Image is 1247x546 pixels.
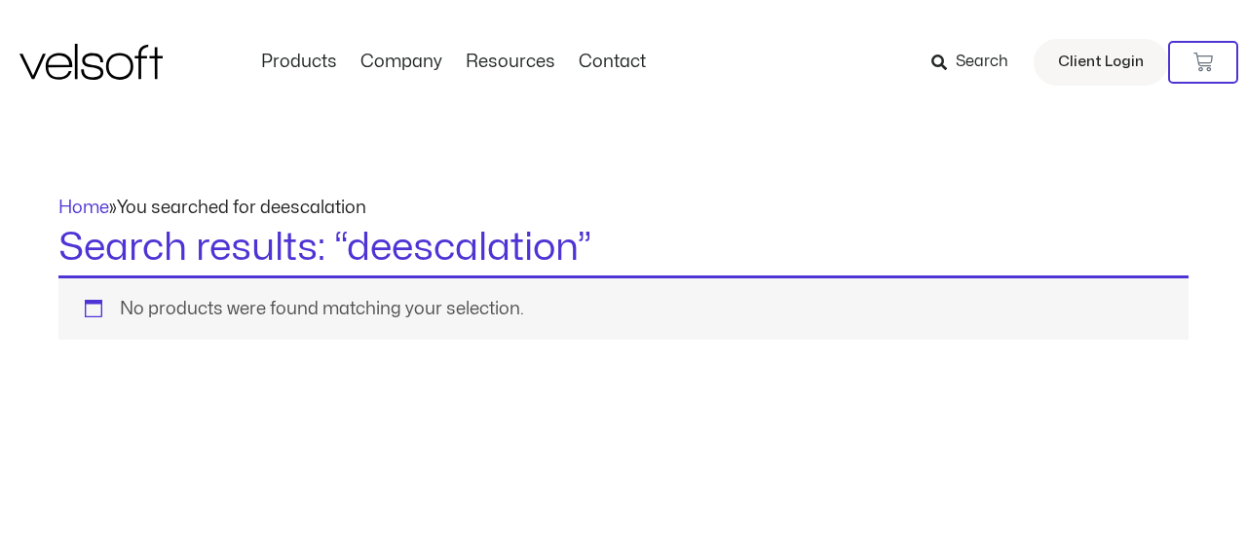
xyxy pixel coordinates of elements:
a: ProductsMenu Toggle [249,52,349,73]
span: Search [956,50,1008,75]
a: Client Login [1034,39,1168,86]
a: ResourcesMenu Toggle [454,52,567,73]
span: Client Login [1058,50,1144,75]
a: Home [58,200,109,216]
div: No products were found matching your selection. [58,275,1189,340]
a: CompanyMenu Toggle [349,52,454,73]
h1: Search results: “deescalation” [58,221,1189,275]
a: ContactMenu Toggle [567,52,658,73]
img: Velsoft Training Materials [19,44,163,80]
nav: Menu [249,52,658,73]
span: » [58,200,366,216]
a: Search [931,46,1022,79]
span: You searched for deescalation [117,200,366,216]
